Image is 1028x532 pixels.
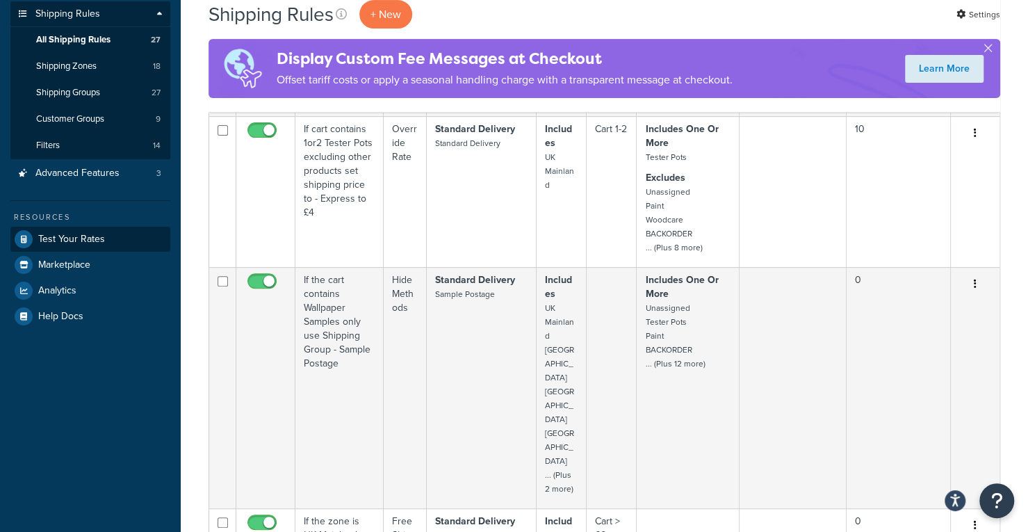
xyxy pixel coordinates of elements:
[10,161,170,186] li: Advanced Features
[10,1,170,160] li: Shipping Rules
[10,106,170,132] a: Customer Groups 9
[10,304,170,329] a: Help Docs
[10,227,170,252] a: Test Your Rates
[10,54,170,79] a: Shipping Zones 18
[645,186,702,254] small: Unassigned Paint Woodcare BACKORDER ... (Plus 8 more)
[645,122,718,150] strong: Includes One Or More
[295,267,384,508] td: If the cart contains Wallpaper Samples only use Shipping Group - Sample Postage
[10,80,170,106] li: Shipping Groups
[277,70,733,90] p: Offset tariff costs or apply a seasonal handling charge with a transparent message at checkout.
[979,483,1014,518] button: Open Resource Center
[153,140,161,152] span: 14
[435,514,515,529] strong: Standard Delivery
[209,39,277,98] img: duties-banner-06bc72dcb5fe05cb3f9472aba00be2ae8eb53ab6f0d8bb03d382ba314ac3c341.png
[10,80,170,106] a: Shipping Groups 27
[645,151,686,163] small: Tester Pots
[956,5,1000,24] a: Settings
[645,273,718,301] strong: Includes One Or More
[384,267,427,508] td: Hide Methods
[10,278,170,303] a: Analytics
[36,113,104,125] span: Customer Groups
[435,288,495,300] small: Sample Postage
[35,8,100,20] span: Shipping Rules
[156,168,161,179] span: 3
[151,34,161,46] span: 27
[10,1,170,27] a: Shipping Rules
[10,27,170,53] a: All Shipping Rules 27
[38,259,90,271] span: Marketplace
[10,252,170,277] a: Marketplace
[35,168,120,179] span: Advanced Features
[435,137,500,150] small: Standard Delivery
[38,285,76,297] span: Analytics
[38,234,105,245] span: Test Your Rates
[847,267,951,508] td: 0
[10,161,170,186] a: Advanced Features 3
[435,122,515,136] strong: Standard Delivery
[209,1,334,28] h1: Shipping Rules
[545,122,572,150] strong: Includes
[435,273,515,287] strong: Standard Delivery
[645,170,685,185] strong: Excludes
[545,273,572,301] strong: Includes
[38,311,83,323] span: Help Docs
[384,116,427,267] td: Override Rate
[545,302,574,495] small: UK Mainland [GEOGRAPHIC_DATA] [GEOGRAPHIC_DATA] [GEOGRAPHIC_DATA] ... (Plus 2 more)
[10,133,170,159] a: Filters 14
[587,116,637,267] td: Cart 1-2
[10,27,170,53] li: All Shipping Rules
[152,87,161,99] span: 27
[10,133,170,159] li: Filters
[10,211,170,223] div: Resources
[545,151,574,191] small: UK Mainland
[10,54,170,79] li: Shipping Zones
[847,116,951,267] td: 10
[277,47,733,70] h4: Display Custom Fee Messages at Checkout
[295,116,384,267] td: If cart contains 1or2 Tester Pots excluding other products set shipping price to - Express to £4
[36,87,100,99] span: Shipping Groups
[10,106,170,132] li: Customer Groups
[905,55,984,83] a: Learn More
[36,61,97,72] span: Shipping Zones
[156,113,161,125] span: 9
[153,61,161,72] span: 18
[36,34,111,46] span: All Shipping Rules
[36,140,60,152] span: Filters
[645,302,705,370] small: Unassigned Tester Pots Paint BACKORDER ... (Plus 12 more)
